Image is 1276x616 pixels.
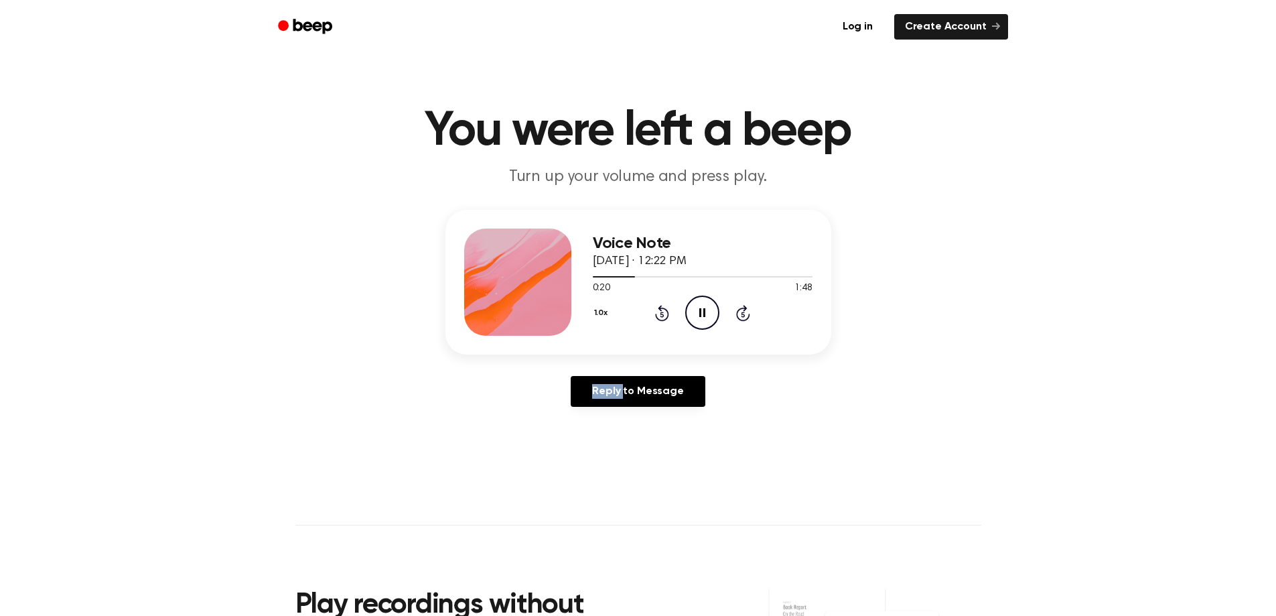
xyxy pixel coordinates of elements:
h3: Voice Note [593,235,812,253]
span: [DATE] · 12:22 PM [593,255,687,267]
span: 0:20 [593,282,610,296]
span: 1:48 [794,282,812,296]
p: Turn up your volume and press play. [381,166,896,188]
button: 1.0x [593,302,613,324]
a: Reply to Message [571,376,705,407]
h1: You were left a beep [295,107,981,156]
a: Create Account [894,14,1008,40]
a: Beep [269,14,344,40]
a: Log in [829,11,886,42]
